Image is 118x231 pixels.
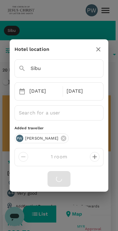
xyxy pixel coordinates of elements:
[99,68,100,69] button: Open
[21,136,62,141] span: [PERSON_NAME]
[64,85,99,97] div: [DATE]
[15,45,49,54] div: Hotel location
[17,107,92,119] input: Search for a user
[100,112,101,113] button: Open
[15,134,69,143] div: PW[PERSON_NAME]
[18,64,83,73] input: Search cities, hotels, work locations
[27,85,61,97] div: [DATE]
[33,152,85,162] input: Add rooms
[16,135,23,142] div: PW
[90,152,100,162] button: decrease
[15,125,103,131] div: Added traveller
